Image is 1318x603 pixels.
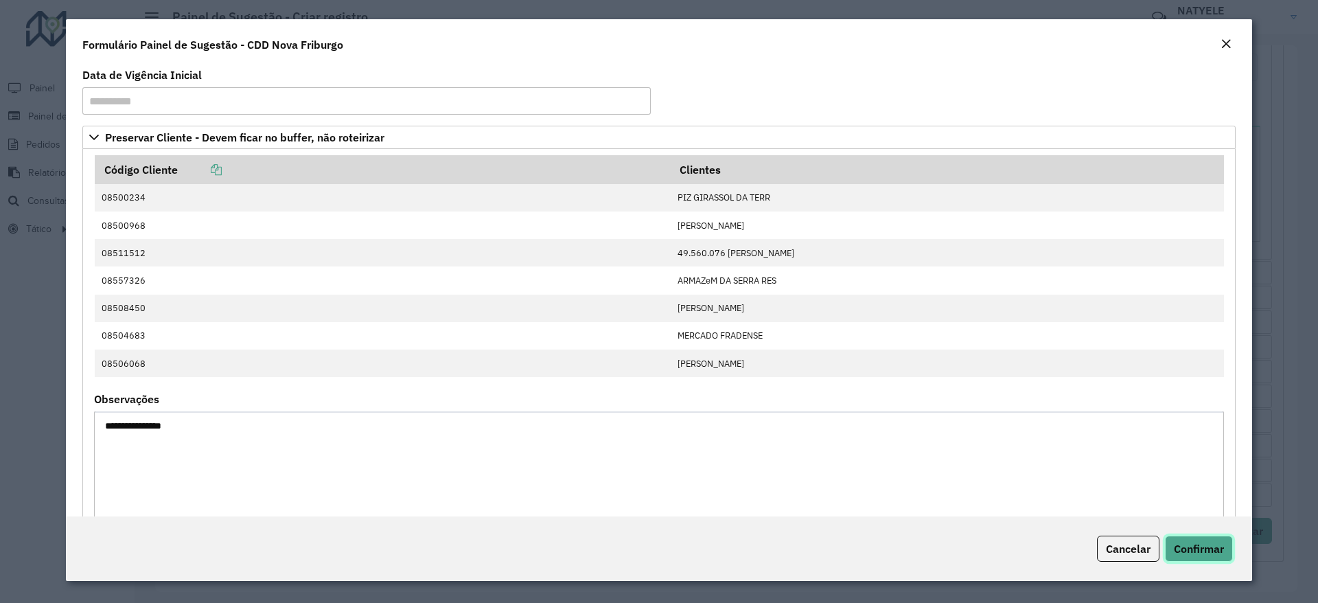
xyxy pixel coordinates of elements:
td: MERCADO FRADENSE [671,322,1224,350]
td: 08557326 [95,266,671,294]
label: Data de Vigência Inicial [82,67,202,83]
span: Preservar Cliente - Devem ficar no buffer, não roteirizar [105,132,384,143]
h4: Formulário Painel de Sugestão - CDD Nova Friburgo [82,36,343,53]
span: Cancelar [1106,542,1151,556]
td: 08511512 [95,239,671,266]
td: 08500234 [95,184,671,212]
button: Close [1216,36,1236,54]
td: 08508450 [95,295,671,322]
td: PIZ GIRASSOL DA TERR [671,184,1224,212]
td: [PERSON_NAME] [671,350,1224,377]
th: Código Cliente [95,155,671,184]
td: 08506068 [95,350,671,377]
a: Preservar Cliente - Devem ficar no buffer, não roteirizar [82,126,1236,149]
td: 49.560.076 [PERSON_NAME] [671,239,1224,266]
td: [PERSON_NAME] [671,212,1224,239]
button: Cancelar [1097,536,1159,562]
a: Copiar [178,163,222,177]
td: [PERSON_NAME] [671,295,1224,322]
td: 08500968 [95,212,671,239]
span: Confirmar [1174,542,1224,556]
div: Preservar Cliente - Devem ficar no buffer, não roteirizar [82,149,1236,545]
td: ARMAZeM DA SERRA RES [671,266,1224,294]
th: Clientes [671,155,1224,184]
td: 08504683 [95,322,671,350]
em: Fechar [1221,38,1232,49]
button: Confirmar [1165,536,1233,562]
label: Observações [94,391,159,407]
